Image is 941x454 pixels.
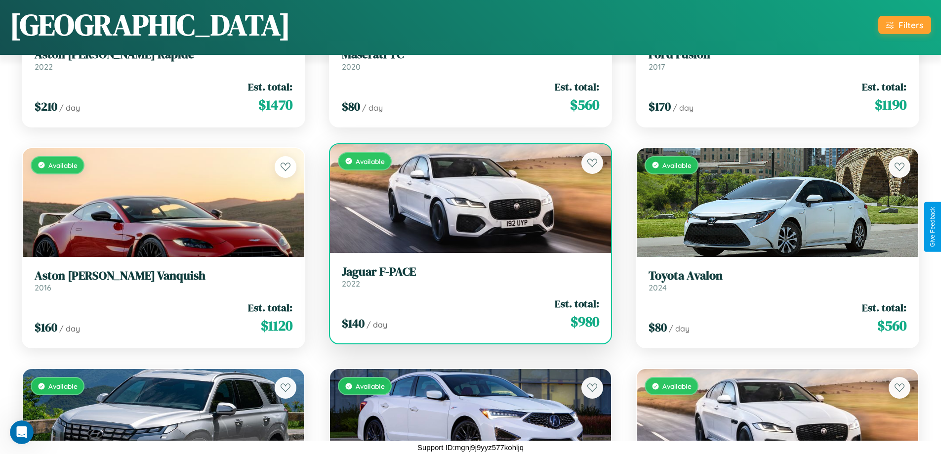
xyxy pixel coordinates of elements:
span: $ 1190 [875,95,906,115]
span: $ 80 [342,98,360,115]
span: $ 80 [649,319,667,335]
span: $ 1120 [261,316,292,335]
span: 2020 [342,62,361,72]
span: Available [662,382,692,390]
iframe: Intercom live chat [10,420,34,444]
span: Est. total: [248,80,292,94]
a: Jaguar F-PACE2022 [342,265,600,289]
span: Est. total: [555,296,599,311]
span: Available [356,382,385,390]
span: / day [362,103,383,113]
button: Filters [878,16,931,34]
h3: Aston [PERSON_NAME] Rapide [35,47,292,62]
span: $ 210 [35,98,57,115]
span: 2016 [35,283,51,292]
span: / day [669,324,690,333]
span: $ 560 [877,316,906,335]
span: $ 140 [342,315,365,331]
a: Ford Fusion2017 [649,47,906,72]
span: $ 560 [570,95,599,115]
span: / day [673,103,694,113]
a: Aston [PERSON_NAME] Rapide2022 [35,47,292,72]
h3: Toyota Avalon [649,269,906,283]
span: Available [48,382,78,390]
span: $ 170 [649,98,671,115]
a: Maserati TC2020 [342,47,600,72]
p: Support ID: mgnj9j9yyz577kohljq [417,441,524,454]
span: Est. total: [862,80,906,94]
span: Available [662,161,692,169]
h3: Aston [PERSON_NAME] Vanquish [35,269,292,283]
span: Est. total: [862,300,906,315]
a: Aston [PERSON_NAME] Vanquish2016 [35,269,292,293]
span: $ 160 [35,319,57,335]
h3: Jaguar F-PACE [342,265,600,279]
span: $ 1470 [258,95,292,115]
span: Available [356,157,385,165]
span: Est. total: [248,300,292,315]
span: 2022 [342,279,360,289]
h3: Maserati TC [342,47,600,62]
a: Toyota Avalon2024 [649,269,906,293]
span: / day [367,320,387,330]
span: Available [48,161,78,169]
span: 2024 [649,283,667,292]
span: 2017 [649,62,665,72]
span: Est. total: [555,80,599,94]
span: 2022 [35,62,53,72]
h1: [GEOGRAPHIC_DATA] [10,4,290,45]
span: / day [59,103,80,113]
h3: Ford Fusion [649,47,906,62]
span: / day [59,324,80,333]
div: Give Feedback [929,207,936,247]
span: $ 980 [571,312,599,331]
div: Filters [899,20,923,30]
